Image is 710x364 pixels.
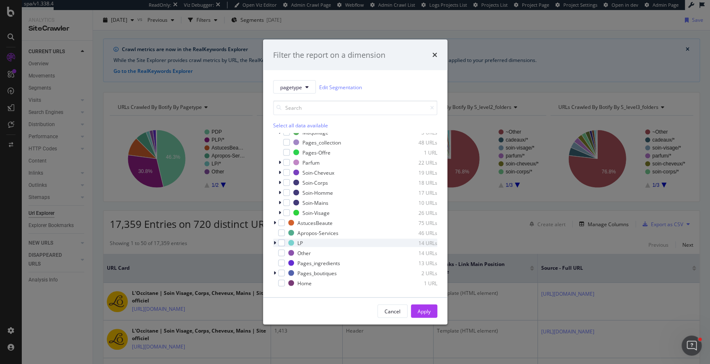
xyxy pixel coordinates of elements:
[302,159,320,166] div: Parfum
[396,269,437,276] div: 2 URLs
[302,199,328,206] div: Soin-Mains
[302,149,330,156] div: Pages-Offre
[297,259,340,266] div: Pages_ingredients
[263,39,447,325] div: modal
[302,169,334,176] div: Soin-Cheveux
[396,209,437,216] div: 26 URLs
[396,239,437,246] div: 14 URLs
[273,49,385,60] div: Filter the report on a dimension
[396,169,437,176] div: 19 URLs
[273,122,437,129] div: Select all data available
[280,83,302,90] span: pagetype
[432,49,437,60] div: times
[297,239,303,246] div: LP
[396,249,437,256] div: 14 URLs
[302,139,341,146] div: Pages_collection
[297,269,337,276] div: Pages_boutiques
[319,83,362,91] a: Edit Segmentation
[297,219,333,226] div: AstucesBeaute
[396,219,437,226] div: 75 URLs
[396,259,437,266] div: 13 URLs
[396,159,437,166] div: 22 URLs
[396,199,437,206] div: 10 URLs
[411,305,437,318] button: Apply
[396,229,437,236] div: 46 URLs
[273,101,437,115] input: Search
[297,279,312,287] div: Home
[396,279,437,287] div: 1 URL
[385,307,400,315] div: Cancel
[297,229,338,236] div: Apropos-Services
[418,307,431,315] div: Apply
[377,305,408,318] button: Cancel
[273,80,316,94] button: pagetype
[396,139,437,146] div: 48 URLs
[297,249,311,256] div: Other
[396,149,437,156] div: 1 URL
[302,179,328,186] div: Soin-Corps
[396,189,437,196] div: 17 URLs
[396,179,437,186] div: 18 URLs
[682,336,702,356] iframe: Intercom live chat
[302,189,333,196] div: Soin-Homme
[302,209,330,216] div: Soin-Visage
